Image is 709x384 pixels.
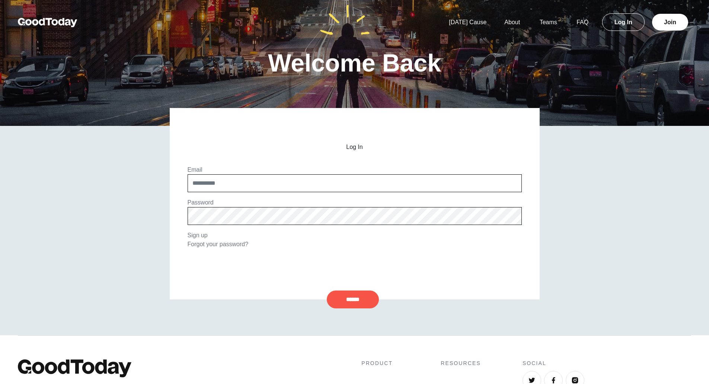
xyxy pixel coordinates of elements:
[528,377,536,384] img: Twitter
[188,144,522,150] h2: Log In
[188,166,202,173] label: Email
[550,377,557,384] img: Facebook
[495,19,529,25] a: About
[361,359,399,367] h4: Product
[531,19,566,25] a: Teams
[18,18,77,27] img: GoodToday
[268,51,441,75] h1: Welcome Back
[188,199,214,206] label: Password
[18,359,131,377] img: GoodToday
[571,377,579,384] img: Instagram
[440,19,495,25] a: [DATE] Cause
[441,359,481,367] h4: Resources
[188,232,208,238] a: Sign up
[568,19,597,25] a: FAQ
[188,241,249,247] a: Forgot your password?
[602,13,645,31] a: Log In
[652,14,688,31] a: Join
[523,359,691,367] h4: Social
